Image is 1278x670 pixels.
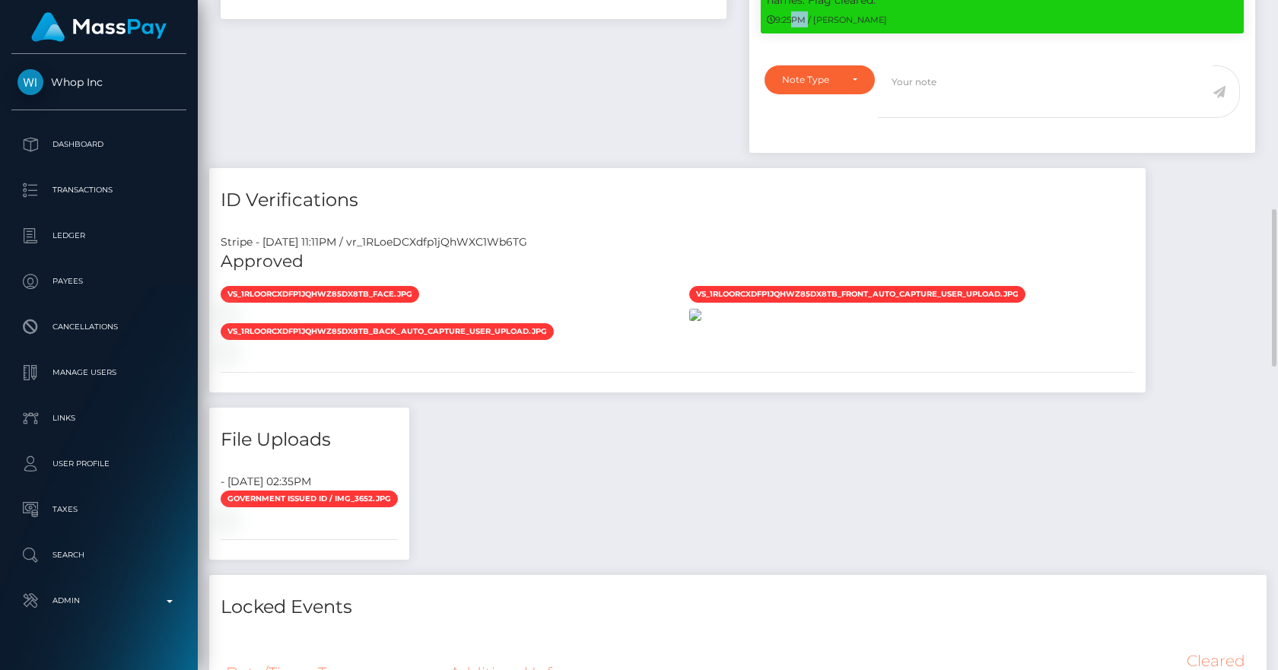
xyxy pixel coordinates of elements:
a: User Profile [11,445,186,483]
img: vr_1RLoeDCXdfp1jQhWXC1Wb6TGfile_1RLodRCXdfp1jQhWW9gkYbwk [689,309,701,321]
button: Note Type [765,65,875,94]
h4: Locked Events [221,594,1255,621]
div: - [DATE] 02:35PM [209,474,409,490]
span: vs_1RLoORCXdfp1jQhWZ85dX8tB_front_auto_capture_user_upload.jpg [689,286,1025,303]
span: vs_1RLoORCXdfp1jQhWZ85dX8tB_back_auto_capture_user_upload.jpg [221,323,554,340]
p: Payees [17,270,180,293]
img: 942a7178-988c-4155-9a75-31e5a0ef393b [221,513,233,526]
h4: ID Verifications [221,187,1134,214]
a: Payees [11,262,186,300]
p: Ledger [17,224,180,247]
span: Government issued ID / IMG_3652.jpg [221,491,398,507]
p: Taxes [17,498,180,521]
a: Transactions [11,171,186,209]
img: vr_1RLoeDCXdfp1jQhWXC1Wb6TGfile_1RLoe6CXdfp1jQhWoNGQ3Zrn [221,309,233,321]
p: Links [17,407,180,430]
h4: File Uploads [221,427,398,453]
img: MassPay Logo [31,12,167,42]
a: Links [11,399,186,437]
p: Transactions [17,179,180,202]
a: Taxes [11,491,186,529]
h5: Approved [221,250,1134,274]
span: Whop Inc [11,75,186,89]
a: Search [11,536,186,574]
a: Manage Users [11,354,186,392]
p: Admin [17,589,180,612]
small: 9:25PM / [PERSON_NAME] [767,14,887,25]
p: Search [17,544,180,567]
a: Admin [11,582,186,620]
img: vr_1RLoeDCXdfp1jQhWXC1Wb6TGfile_1RLodiCXdfp1jQhWxXzrxEvB [221,346,233,358]
span: vs_1RLoORCXdfp1jQhWZ85dX8tB_face.jpg [221,286,419,303]
p: Cancellations [17,316,180,338]
p: Dashboard [17,133,180,156]
p: Manage Users [17,361,180,384]
div: Stripe - [DATE] 11:11PM / vr_1RLoeDCXdfp1jQhWXC1Wb6TG [209,234,1146,250]
img: Whop Inc [17,69,43,95]
p: User Profile [17,452,180,475]
div: Note Type [782,74,840,86]
a: Cancellations [11,308,186,346]
a: Dashboard [11,125,186,164]
a: Ledger [11,217,186,255]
